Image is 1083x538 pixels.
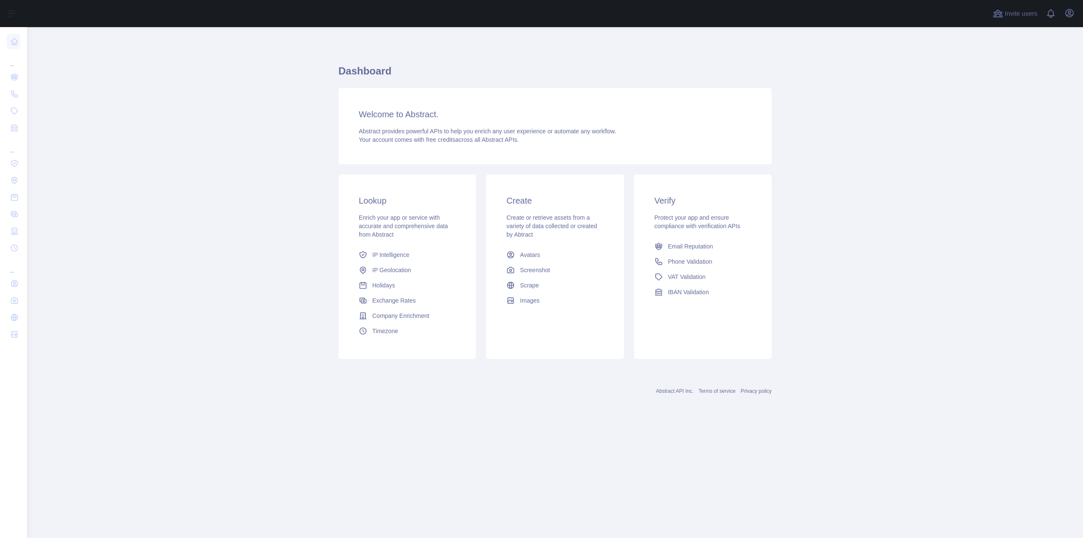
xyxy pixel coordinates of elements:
span: Avatars [520,251,540,259]
h1: Dashboard [338,64,772,85]
div: ... [7,51,20,68]
a: Terms of service [698,388,735,394]
a: Screenshot [503,262,607,278]
button: Invite users [991,7,1039,20]
a: VAT Validation [651,269,755,284]
span: IBAN Validation [668,288,709,296]
span: Timezone [372,327,398,335]
span: Phone Validation [668,257,712,266]
a: Abstract API Inc. [656,388,694,394]
a: Exchange Rates [355,293,459,308]
a: IP Intelligence [355,247,459,262]
span: Exchange Rates [372,296,416,305]
span: Holidays [372,281,395,290]
a: IP Geolocation [355,262,459,278]
span: free credits [426,136,455,143]
span: Company Enrichment [372,312,429,320]
span: Create or retrieve assets from a variety of data collected or created by Abtract [506,214,597,238]
span: Scrape [520,281,539,290]
span: Enrich your app or service with accurate and comprehensive data from Abstract [359,214,448,238]
span: Your account comes with across all Abstract APIs. [359,136,519,143]
h3: Welcome to Abstract. [359,108,751,120]
h3: Verify [654,195,751,207]
a: Phone Validation [651,254,755,269]
span: Protect your app and ensure compliance with verification APIs [654,214,740,229]
span: Email Reputation [668,242,713,251]
span: VAT Validation [668,273,706,281]
a: Email Reputation [651,239,755,254]
div: ... [7,137,20,154]
h3: Create [506,195,603,207]
span: Images [520,296,539,305]
a: IBAN Validation [651,284,755,300]
div: ... [7,257,20,274]
a: Scrape [503,278,607,293]
a: Company Enrichment [355,308,459,323]
span: IP Geolocation [372,266,411,274]
span: Screenshot [520,266,550,274]
span: Invite users [1005,9,1037,19]
a: Avatars [503,247,607,262]
span: Abstract provides powerful APIs to help you enrich any user experience or automate any workflow. [359,128,616,135]
h3: Lookup [359,195,456,207]
a: Images [503,293,607,308]
a: Holidays [355,278,459,293]
a: Timezone [355,323,459,339]
a: Privacy policy [741,388,772,394]
span: IP Intelligence [372,251,410,259]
